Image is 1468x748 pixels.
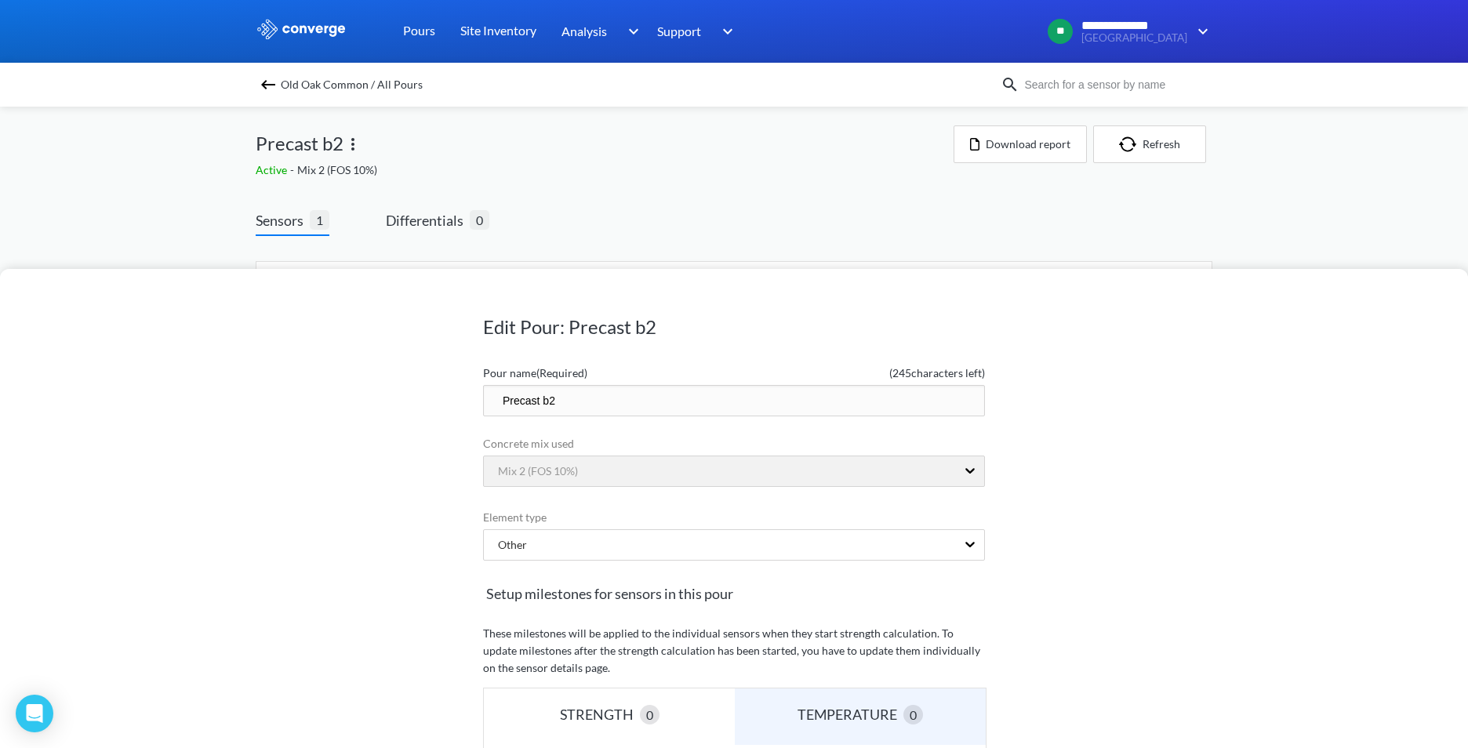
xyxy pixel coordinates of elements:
[910,705,917,724] span: 0
[798,703,903,725] div: TEMPERATURE
[1019,76,1209,93] input: Search for a sensor by name
[483,435,985,452] label: Concrete mix used
[646,705,653,724] span: 0
[16,695,53,732] div: Open Intercom Messenger
[483,314,985,340] h1: Edit Pour: Precast b2
[256,129,343,158] span: Precast b2
[485,536,527,554] div: Other
[343,135,362,154] img: more.svg
[483,625,985,677] p: These milestones will be applied to the individual sensors when they start strength calculation. ...
[259,75,278,94] img: backspace.svg
[483,583,985,605] span: Setup milestones for sensors in this pour
[560,703,640,725] div: STRENGTH
[1001,75,1019,94] img: icon-search.svg
[618,22,643,41] img: downArrow.svg
[256,19,347,39] img: logo_ewhite.svg
[970,138,979,151] img: icon-file.svg
[712,22,737,41] img: downArrow.svg
[657,21,701,41] span: Support
[1093,125,1206,163] button: Refresh
[1187,22,1212,41] img: downArrow.svg
[281,74,423,96] span: Old Oak Common / All Pours
[483,385,985,416] input: Type the pour name here
[483,365,734,382] label: Pour name (Required)
[561,21,607,41] span: Analysis
[1119,136,1143,152] img: icon-refresh.svg
[954,125,1087,163] button: Download report
[734,365,985,382] span: ( 245 characters left)
[1081,32,1187,44] span: [GEOGRAPHIC_DATA]
[483,509,985,526] label: Element type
